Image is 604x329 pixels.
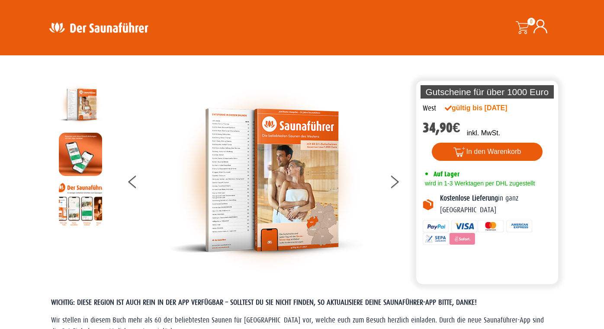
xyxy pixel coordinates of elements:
img: der-saunafuehrer-2025-west [169,83,364,278]
bdi: 34,90 [423,120,460,136]
div: gültig bis [DATE] [445,103,526,113]
img: der-saunafuehrer-2025-west [59,83,102,126]
p: inkl. MwSt. [467,128,500,138]
span: 0 [527,18,535,26]
span: Auf Lager [434,170,459,178]
div: West [423,103,436,114]
span: wird in 1-3 Werktagen per DHL zugestellt [423,180,535,187]
button: In den Warenkorb [432,143,543,161]
p: Gutscheine für über 1000 Euro [421,85,554,99]
img: Anleitung7tn [59,182,102,226]
b: Kostenlose Lieferung [440,194,498,202]
span: WICHTIG: DIESE REGION IST AUCH REIN IN DER APP VERFÜGBAR – SOLLTEST DU SIE NICHT FINDEN, SO AKTUA... [51,298,477,307]
img: MOCKUP-iPhone_regional [59,133,102,176]
p: in ganz [GEOGRAPHIC_DATA] [440,193,552,216]
span: € [453,120,460,136]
